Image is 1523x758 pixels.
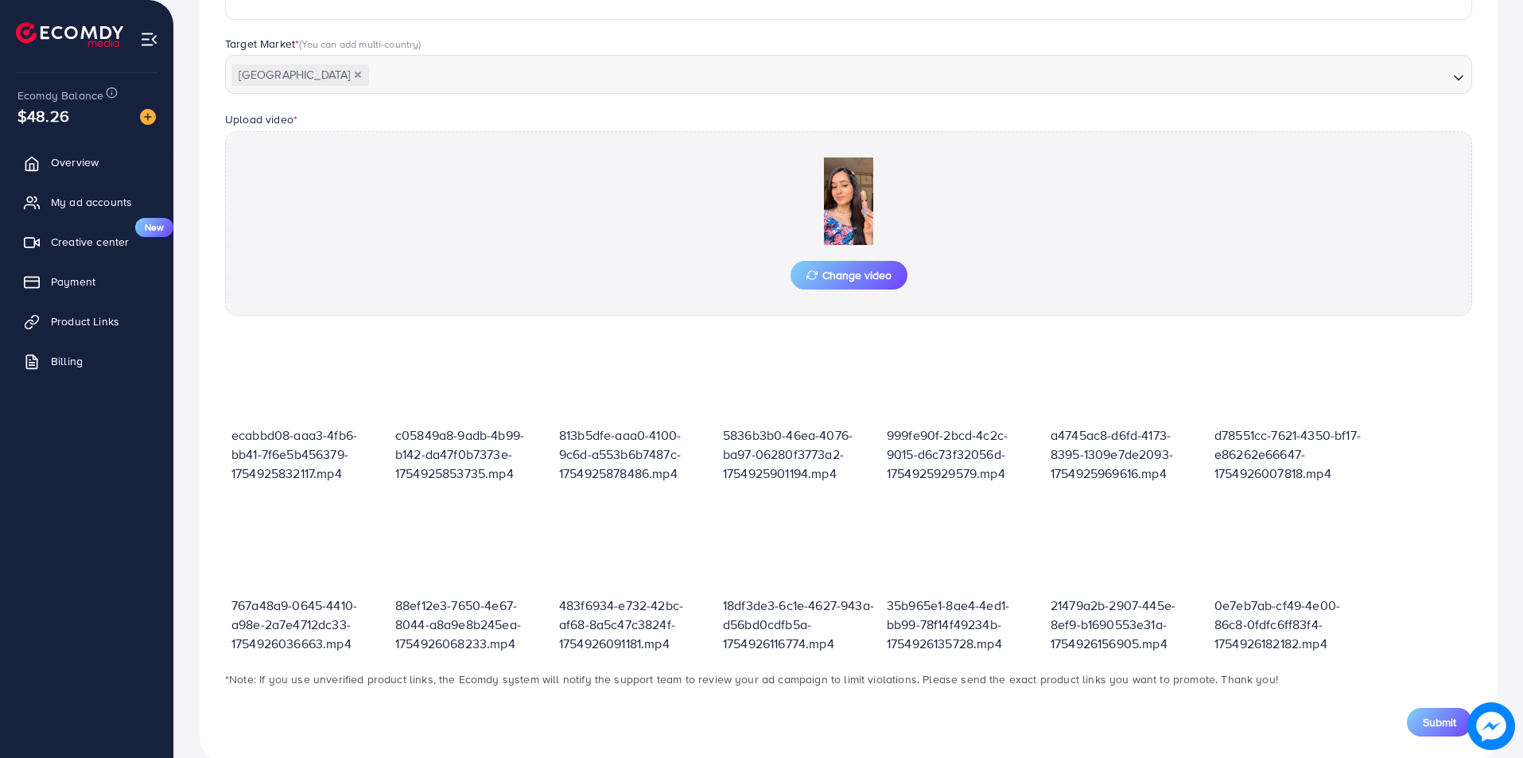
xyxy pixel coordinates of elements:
span: (You can add multi-country) [299,37,421,51]
p: 813b5dfe-aaa0-4100-9c6d-a553b6b7487c-1754925878486.mp4 [559,426,710,483]
span: Billing [51,353,83,369]
a: Product Links [12,305,161,337]
span: My ad accounts [51,194,132,210]
p: 767a48a9-0645-4410-a98e-2a7e4712dc33-1754926036663.mp4 [231,596,383,653]
p: 18df3de3-6c1e-4627-943a-d56bd0cdfb5a-1754926116774.mp4 [723,596,874,653]
p: a4745ac8-d6fd-4173-8395-1309e7de2093-1754925969616.mp4 [1051,426,1202,483]
p: 35b965e1-8ae4-4ed1-bb99-78f14f49234b-1754926135728.mp4 [887,596,1038,653]
span: Product Links [51,313,119,329]
p: d78551cc-7621-4350-bf17-e86262e66647-1754926007818.mp4 [1214,426,1366,483]
a: Creative centerNew [12,226,161,258]
img: image [140,109,156,125]
label: Target Market [225,36,422,52]
p: ecabbd08-aaa3-4fb6-bb41-7f6e5b456379-1754925832117.mp4 [231,426,383,483]
a: Payment [12,266,161,297]
span: Submit [1423,714,1456,730]
p: 21479a2b-2907-445e-8ef9-b1690553e31a-1754926156905.mp4 [1051,596,1202,653]
a: Billing [12,345,161,377]
div: Search for option [225,55,1472,93]
p: 483f6934-e732-42bc-af68-8a5c47c3824f-1754926091181.mp4 [559,596,710,653]
span: Payment [51,274,95,290]
p: c05849a8-9adb-4b99-b142-da47f0b7373e-1754925853735.mp4 [395,426,546,483]
p: *Note: If you use unverified product links, the Ecomdy system will notify the support team to rev... [225,670,1472,689]
button: Submit [1407,708,1472,737]
button: Deselect Pakistan [354,71,362,79]
img: Preview Image [769,157,928,245]
span: Creative center [51,234,129,250]
button: Change video [791,261,907,290]
img: logo [16,22,123,47]
span: New [135,218,173,237]
p: 5836b3b0-46ea-4076-ba97-06280f3773a2-1754925901194.mp4 [723,426,874,483]
label: Upload video [225,111,297,127]
img: image [1467,702,1515,750]
span: Ecomdy Balance [17,87,103,103]
span: Overview [51,154,99,170]
a: Overview [12,146,161,178]
p: 999fe90f-2bcd-4c2c-9015-d6c73f32056d-1754925929579.mp4 [887,426,1038,483]
p: 88ef12e3-7650-4e67-8044-a8a9e8b245ea-1754926068233.mp4 [395,596,546,653]
img: menu [140,30,158,49]
span: $48.26 [17,104,69,127]
a: My ad accounts [12,186,161,218]
span: [GEOGRAPHIC_DATA] [231,64,369,87]
span: Change video [806,270,892,281]
input: Search for option [371,64,1447,88]
p: 0e7eb7ab-cf49-4e00-86c8-0fdfc6ff83f4-1754926182182.mp4 [1214,596,1366,653]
